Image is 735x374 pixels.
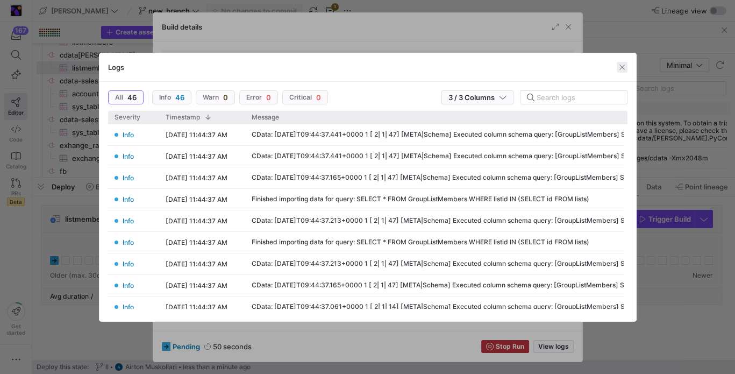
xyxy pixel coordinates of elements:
span: 0 [316,93,321,102]
button: Error0 [239,90,278,104]
span: 0 [223,93,228,102]
span: Info [123,280,134,291]
span: Timestamp [166,114,200,121]
div: CData: [DATE]T09:44:37.213+0000 1 [ 2| 1| 47] [META|Schema] Executed column schema query: [GroupL... [252,217,705,224]
button: Warn0 [196,90,235,104]
div: Finished importing data for query: SELECT * FROM GroupListMembers WHERE listid IN (SELECT id FROM... [252,195,589,203]
span: Warn [203,94,219,101]
div: CData: [DATE]T09:44:37.165+0000 1 [ 2| 1| 47] [META|Schema] Executed column schema query: [GroupL... [252,281,701,289]
h3: Logs [108,63,124,72]
span: Info [123,129,134,140]
span: All [115,94,123,101]
span: 3 / 3 Columns [448,93,499,102]
span: 46 [175,93,184,102]
button: Critical0 [282,90,328,104]
div: CData: [DATE]T09:44:37.213+0000 1 [ 2| 1| 47] [META|Schema] Executed column schema query: [GroupL... [252,260,705,267]
span: Info [123,151,134,162]
div: Finished importing data for query: SELECT * FROM GroupListMembers WHERE listid IN (SELECT id FROM... [252,238,589,246]
span: Message [252,114,279,121]
y42-timestamp-cell-renderer: [DATE] 11:44:37 AM [166,301,227,313]
y42-timestamp-cell-renderer: [DATE] 11:44:37 AM [166,151,227,162]
span: 46 [127,93,137,102]
button: All46 [108,90,144,104]
y42-timestamp-cell-renderer: [DATE] 11:44:37 AM [166,172,227,184]
y42-timestamp-cell-renderer: [DATE] 11:44:37 AM [166,129,227,140]
span: 0 [266,93,271,102]
div: CData: [DATE]T09:44:37.061+0000 1 [ 2| 1| 14] [META|Schema] Executed column schema query: [GroupL... [252,303,705,311]
span: Info [123,194,134,205]
span: Critical [289,94,312,101]
input: Search logs [537,93,618,102]
y42-timestamp-cell-renderer: [DATE] 11:44:37 AM [166,194,227,205]
button: Info46 [152,90,191,104]
button: 3 / 3 Columns [441,90,513,104]
y42-timestamp-cell-renderer: [DATE] 11:44:37 AM [166,280,227,291]
span: Error [246,94,262,101]
span: Info [123,301,134,313]
span: Severity [115,114,140,121]
span: Info [123,215,134,227]
span: Info [123,258,134,270]
span: Info [123,172,134,184]
div: CData: [DATE]T09:44:37.165+0000 1 [ 2| 1| 47] [META|Schema] Executed column schema query: [GroupL... [252,174,701,181]
y42-timestamp-cell-renderer: [DATE] 11:44:37 AM [166,258,227,270]
y42-timestamp-cell-renderer: [DATE] 11:44:37 AM [166,215,227,227]
div: CData: [DATE]T09:44:37.441+0000 1 [ 2| 1| 47] [META|Schema] Executed column schema query: [GroupL... [252,131,705,138]
span: Info [159,94,171,101]
div: CData: [DATE]T09:44:37.441+0000 1 [ 2| 1| 47] [META|Schema] Executed column schema query: [GroupL... [252,152,705,160]
y42-timestamp-cell-renderer: [DATE] 11:44:37 AM [166,237,227,248]
span: Info [123,237,134,248]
